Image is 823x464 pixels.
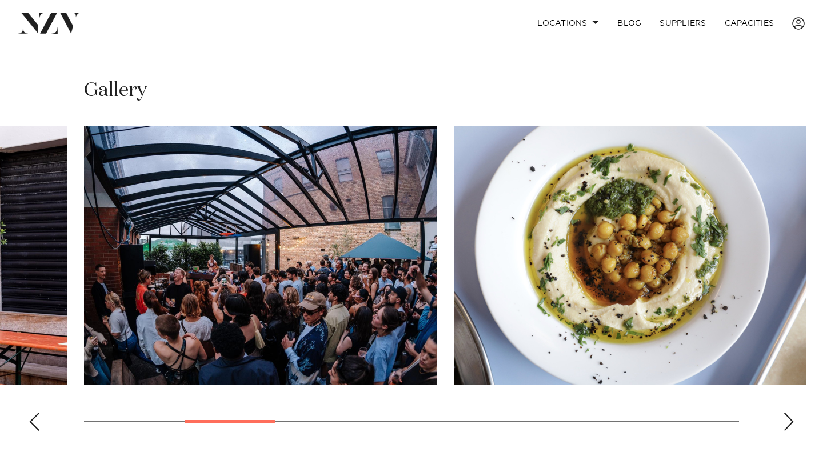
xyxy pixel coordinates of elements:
[528,11,608,35] a: Locations
[84,126,437,385] swiper-slide: 3 / 13
[18,13,81,33] img: nzv-logo.png
[454,126,806,385] swiper-slide: 4 / 13
[608,11,650,35] a: BLOG
[716,11,784,35] a: Capacities
[650,11,715,35] a: SUPPLIERS
[84,78,147,103] h2: Gallery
